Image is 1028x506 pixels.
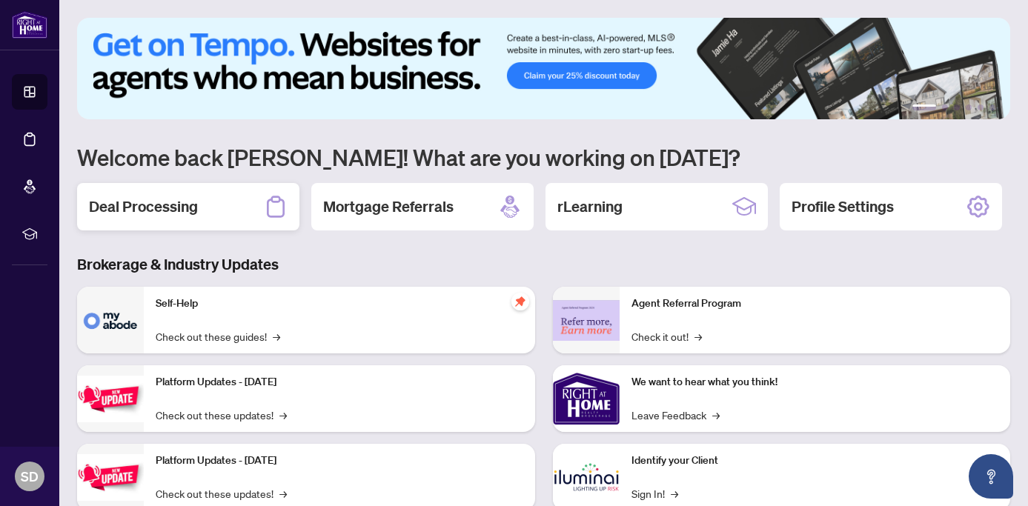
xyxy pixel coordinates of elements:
a: Check out these guides!→ [156,328,280,344]
span: → [694,328,702,344]
span: → [712,407,720,423]
p: Identify your Client [631,453,999,469]
button: 6 [989,104,995,110]
h2: Deal Processing [89,196,198,217]
button: Open asap [969,454,1013,499]
h3: Brokerage & Industry Updates [77,254,1010,275]
p: Agent Referral Program [631,296,999,312]
img: Self-Help [77,287,144,353]
span: SD [21,466,39,487]
p: Platform Updates - [DATE] [156,453,523,469]
h2: Profile Settings [792,196,894,217]
button: 1 [912,104,936,110]
a: Leave Feedback→ [631,407,720,423]
a: Check it out!→ [631,328,702,344]
img: Platform Updates - July 8, 2025 [77,454,144,501]
button: 2 [942,104,948,110]
span: → [279,407,287,423]
img: Agent Referral Program [553,300,620,341]
p: Self-Help [156,296,523,312]
h1: Welcome back [PERSON_NAME]! What are you working on [DATE]? [77,143,1010,171]
h2: rLearning [557,196,623,217]
span: → [279,485,287,502]
p: Platform Updates - [DATE] [156,374,523,390]
button: 4 [966,104,972,110]
img: Slide 0 [77,18,1010,119]
img: Platform Updates - July 21, 2025 [77,376,144,422]
button: 5 [978,104,984,110]
img: logo [12,11,47,39]
span: pushpin [511,293,529,310]
h2: Mortgage Referrals [323,196,454,217]
span: → [273,328,280,344]
p: We want to hear what you think! [631,374,999,390]
span: → [671,485,678,502]
a: Check out these updates!→ [156,485,287,502]
a: Check out these updates!→ [156,407,287,423]
button: 3 [954,104,960,110]
a: Sign In!→ [631,485,678,502]
img: We want to hear what you think! [553,365,620,432]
